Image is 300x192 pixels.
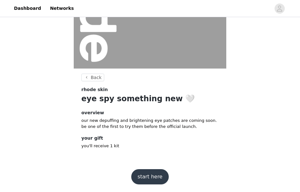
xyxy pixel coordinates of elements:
h1: eye spy something new 🤍 [81,93,219,104]
p: you'll receive 1 kit [81,143,219,149]
div: avatar [276,3,283,14]
button: Back [81,74,104,81]
h4: overview [81,109,219,116]
button: start here [131,169,169,184]
a: Dashboard [10,1,45,16]
p: our new depuffing and brightening eye patches are coming soon. be one of the first to try them be... [81,117,219,130]
h4: your gift [81,135,219,142]
span: rhode skin [81,86,108,93]
a: Networks [46,1,78,16]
